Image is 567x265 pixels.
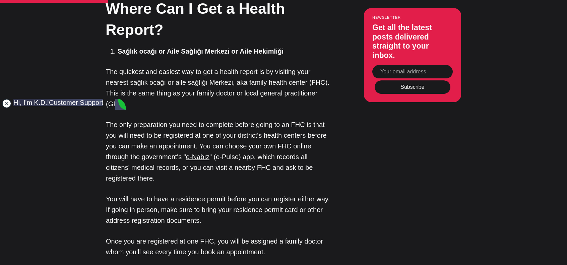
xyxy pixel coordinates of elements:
strong: Sağlık ocağı or Aile Sağlığı Merkezi or Aile Hekimliği [118,48,283,55]
a: e-Nabız [186,153,209,160]
small: Newsletter [372,15,453,19]
p: You will have to have a residence permit before you can register either way. If going in person, ... [106,194,330,226]
h3: Get all the latest posts delivered straight to your inbox. [372,23,453,60]
p: Once you are registered at one FHC, you will be assigned a family doctor whom you'll see every ti... [106,236,330,257]
p: The only preparation you need to complete before going to an FHC is that you will need to be regi... [106,119,330,184]
button: Subscribe [375,80,450,94]
p: The quickest and easiest way to get a health report is by visiting your nearest sağlık ocağı or a... [106,66,330,109]
input: Your email address [372,65,453,78]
